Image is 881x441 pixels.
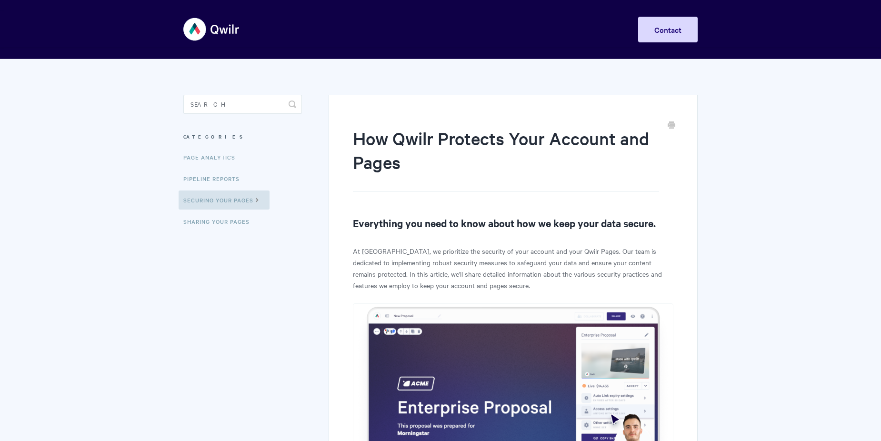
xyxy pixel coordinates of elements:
a: Securing Your Pages [179,190,270,210]
input: Search [183,95,302,114]
a: Sharing Your Pages [183,212,257,231]
a: Pipeline reports [183,169,247,188]
p: At [GEOGRAPHIC_DATA], we prioritize the security of your account and your Qwilr Pages. Our team i... [353,245,673,291]
h1: How Qwilr Protects Your Account and Pages [353,126,659,191]
a: Print this Article [668,120,675,131]
a: Contact [638,17,698,42]
h2: Everything you need to know about how we keep your data secure. [353,215,673,231]
h3: Categories [183,128,302,145]
a: Page Analytics [183,148,242,167]
img: Qwilr Help Center [183,11,240,47]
